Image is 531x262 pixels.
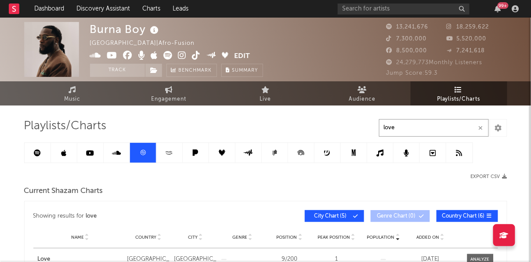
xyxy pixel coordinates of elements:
[24,81,121,106] a: Music
[376,214,417,219] span: Genre Chart ( 0 )
[387,60,483,65] span: 24,279,773 Monthly Listeners
[447,48,485,54] span: 7,241,618
[217,81,314,106] a: Live
[135,235,156,240] span: Country
[277,235,297,240] span: Position
[387,24,429,30] span: 13,241,676
[121,81,217,106] a: Engagement
[188,235,198,240] span: City
[24,186,103,196] span: Current Shazam Charts
[411,81,507,106] a: Playlists/Charts
[447,36,487,42] span: 5,520,000
[86,211,97,222] div: love
[387,48,427,54] span: 8,500,000
[90,64,145,77] button: Track
[33,210,266,222] div: Showing results for
[498,2,509,9] div: 99 +
[349,94,376,105] span: Audience
[379,119,489,137] input: Search Playlists/Charts
[64,94,80,105] span: Music
[179,65,212,76] span: Benchmark
[318,235,350,240] span: Peak Position
[437,94,480,105] span: Playlists/Charts
[442,214,485,219] span: Country Chart ( 6 )
[166,64,217,77] a: Benchmark
[152,94,187,105] span: Engagement
[232,68,258,73] span: Summary
[260,94,271,105] span: Live
[387,36,427,42] span: 7,300,000
[24,121,107,131] span: Playlists/Charts
[416,235,439,240] span: Added On
[314,81,411,106] a: Audience
[495,5,501,12] button: 99+
[232,235,247,240] span: Genre
[471,174,507,179] button: Export CSV
[371,210,430,222] button: Genre Chart(0)
[90,22,161,36] div: Burna Boy
[367,235,395,240] span: Population
[311,214,351,219] span: City Chart ( 5 )
[71,235,84,240] span: Name
[338,4,470,15] input: Search for artists
[437,210,498,222] button: Country Chart(6)
[90,38,205,49] div: [GEOGRAPHIC_DATA] | Afro-fusion
[387,70,438,76] span: Jump Score: 59.3
[305,210,364,222] button: City Chart(5)
[234,51,250,62] button: Edit
[447,24,489,30] span: 18,259,622
[221,64,263,77] button: Summary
